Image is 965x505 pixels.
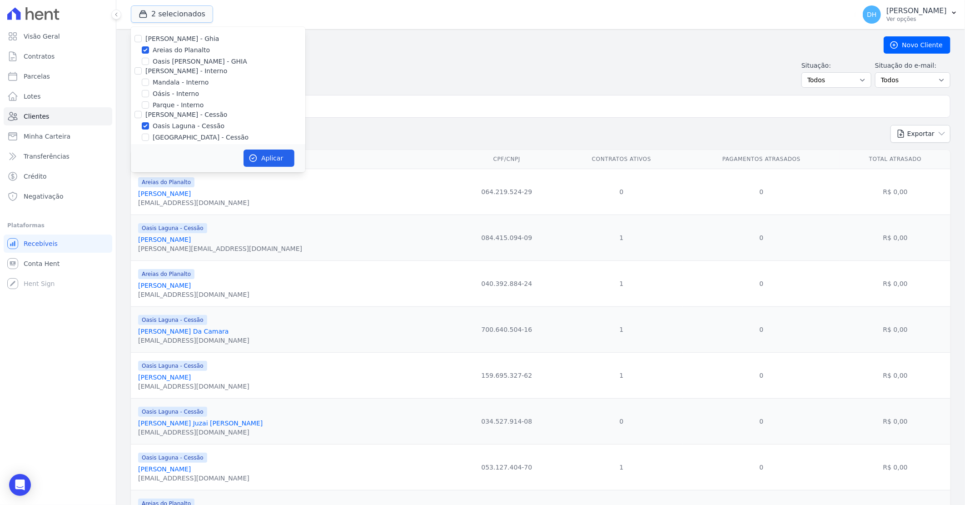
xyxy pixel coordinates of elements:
[153,57,247,66] label: Oasis [PERSON_NAME] - GHIA
[24,192,64,201] span: Negativação
[9,474,31,496] div: Open Intercom Messenger
[840,444,950,490] td: R$ 0,00
[138,282,191,289] a: [PERSON_NAME]
[453,398,561,444] td: 034.527.914-08
[840,215,950,260] td: R$ 0,00
[145,35,219,42] label: [PERSON_NAME] - Ghia
[840,169,950,215] td: R$ 0,00
[560,444,683,490] td: 1
[683,352,841,398] td: 0
[24,52,55,61] span: Contratos
[138,453,207,463] span: Oasis Laguna - Cessão
[138,374,191,381] a: [PERSON_NAME]
[453,215,561,260] td: 084.415.094-09
[683,444,841,490] td: 0
[890,125,950,143] button: Exportar
[138,177,194,187] span: Areias do Planalto
[560,306,683,352] td: 1
[138,269,194,279] span: Areias do Planalto
[683,215,841,260] td: 0
[24,239,58,248] span: Recebíveis
[560,215,683,260] td: 1
[138,465,191,473] a: [PERSON_NAME]
[153,100,204,110] label: Parque - Interno
[131,37,869,53] h2: Clientes
[683,169,841,215] td: 0
[131,5,213,23] button: 2 selecionados
[4,255,112,273] a: Conta Hent
[560,352,683,398] td: 1
[4,107,112,125] a: Clientes
[4,27,112,45] a: Visão Geral
[886,15,947,23] p: Ver opções
[453,260,561,306] td: 040.392.884-24
[875,61,950,70] label: Situação do e-mail:
[153,45,210,55] label: Areias do Planalto
[24,32,60,41] span: Visão Geral
[453,306,561,352] td: 700.640.504-16
[560,398,683,444] td: 0
[138,474,249,483] div: [EMAIL_ADDRESS][DOMAIN_NAME]
[884,36,950,54] a: Novo Cliente
[683,260,841,306] td: 0
[244,150,294,167] button: Aplicar
[886,6,947,15] p: [PERSON_NAME]
[138,382,249,391] div: [EMAIL_ADDRESS][DOMAIN_NAME]
[138,315,207,325] span: Oasis Laguna - Cessão
[4,235,112,253] a: Recebíveis
[24,92,41,101] span: Lotes
[840,306,950,352] td: R$ 0,00
[153,121,224,131] label: Oasis Laguna - Cessão
[683,150,841,169] th: Pagamentos Atrasados
[138,198,249,207] div: [EMAIL_ADDRESS][DOMAIN_NAME]
[153,78,209,87] label: Mandala - Interno
[4,47,112,65] a: Contratos
[453,444,561,490] td: 053.127.404-70
[4,87,112,105] a: Lotes
[856,2,965,27] button: DH [PERSON_NAME] Ver opções
[560,260,683,306] td: 1
[560,169,683,215] td: 0
[4,167,112,185] a: Crédito
[138,236,191,243] a: [PERSON_NAME]
[24,72,50,81] span: Parcelas
[148,97,946,115] input: Buscar por nome, CPF ou e-mail
[867,11,876,18] span: DH
[24,132,70,141] span: Minha Carteira
[24,112,49,121] span: Clientes
[4,147,112,165] a: Transferências
[683,306,841,352] td: 0
[560,150,683,169] th: Contratos Ativos
[138,290,249,299] div: [EMAIL_ADDRESS][DOMAIN_NAME]
[145,111,227,118] label: [PERSON_NAME] - Cessão
[840,260,950,306] td: R$ 0,00
[24,172,47,181] span: Crédito
[138,361,207,371] span: Oasis Laguna - Cessão
[453,150,561,169] th: CPF/CNPJ
[840,150,950,169] th: Total Atrasado
[840,398,950,444] td: R$ 0,00
[801,61,871,70] label: Situação:
[683,398,841,444] td: 0
[138,190,191,197] a: [PERSON_NAME]
[138,428,263,437] div: [EMAIL_ADDRESS][DOMAIN_NAME]
[7,220,109,231] div: Plataformas
[153,133,249,142] label: [GEOGRAPHIC_DATA] - Cessão
[453,352,561,398] td: 159.695.327-62
[145,67,227,75] label: [PERSON_NAME] - Interno
[4,67,112,85] a: Parcelas
[138,420,263,427] a: [PERSON_NAME] Juzai [PERSON_NAME]
[138,328,229,335] a: [PERSON_NAME] Da Camara
[24,259,60,268] span: Conta Hent
[138,407,207,417] span: Oasis Laguna - Cessão
[840,352,950,398] td: R$ 0,00
[24,152,70,161] span: Transferências
[4,127,112,145] a: Minha Carteira
[153,89,199,99] label: Oásis - Interno
[4,187,112,205] a: Negativação
[453,169,561,215] td: 064.219.524-29
[138,336,249,345] div: [EMAIL_ADDRESS][DOMAIN_NAME]
[138,223,207,233] span: Oasis Laguna - Cessão
[138,244,302,253] div: [PERSON_NAME][EMAIL_ADDRESS][DOMAIN_NAME]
